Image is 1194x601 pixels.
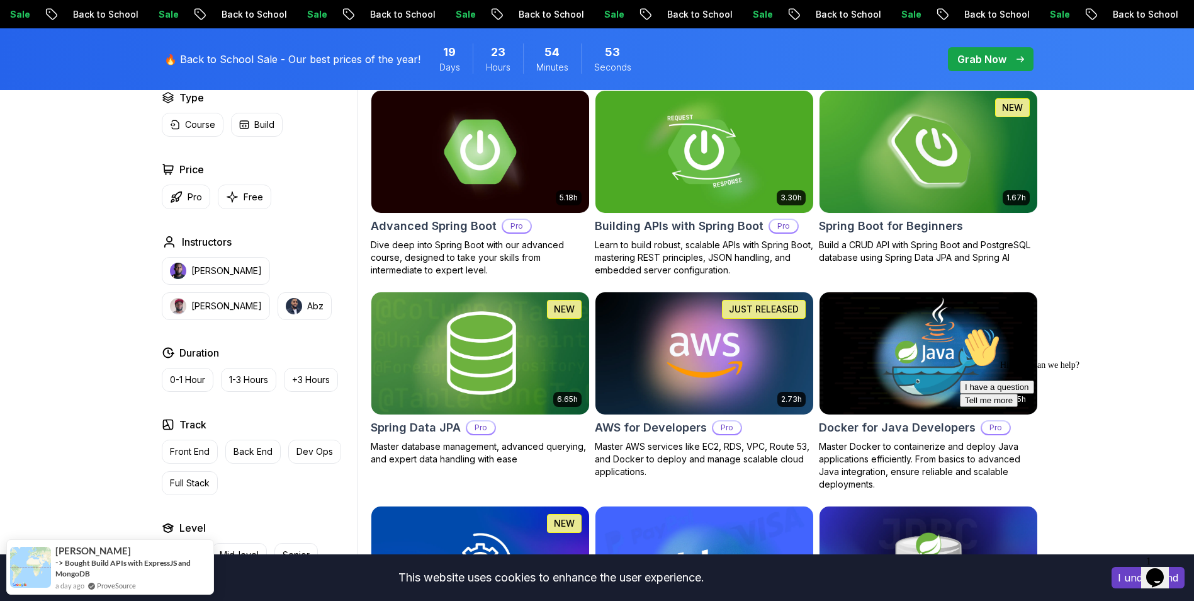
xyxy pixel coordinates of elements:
[55,558,64,568] span: ->
[170,263,186,279] img: instructor img
[55,546,131,556] span: [PERSON_NAME]
[536,61,568,74] span: Minutes
[1002,101,1023,114] p: NEW
[371,292,589,415] img: Spring Data JPA card
[5,58,79,71] button: I have a question
[605,43,620,61] span: 53 Seconds
[225,440,281,464] button: Back End
[439,61,460,74] span: Days
[179,417,206,432] h2: Track
[371,217,497,235] h2: Advanced Spring Boot
[205,8,290,21] p: Back to School
[9,564,1093,592] div: This website uses cookies to enhance the user experience.
[713,421,741,434] p: Pro
[1096,8,1181,21] p: Back to School
[170,298,186,314] img: instructor img
[179,162,204,177] h2: Price
[254,118,274,131] p: Build
[736,8,776,21] p: Sale
[231,113,283,137] button: Build
[587,8,628,21] p: Sale
[278,292,332,320] button: instructor imgAbz
[799,8,884,21] p: Back to School
[947,8,1033,21] p: Back to School
[595,292,814,478] a: AWS for Developers card2.73hJUST RELEASEDAWS for DevelopersProMaster AWS services like EC2, RDS, ...
[1112,567,1185,588] button: Accept cookies
[162,113,223,137] button: Course
[443,43,456,61] span: 19 Days
[371,292,590,466] a: Spring Data JPA card6.65hNEWSpring Data JPAProMaster database management, advanced querying, and ...
[780,193,802,203] p: 3.30h
[595,90,814,277] a: Building APIs with Spring Boot card3.30hBuilding APIs with Spring BootProLearn to build robust, s...
[220,549,259,561] p: Mid-level
[162,292,270,320] button: instructor img[PERSON_NAME]
[55,580,84,591] span: a day ago
[179,520,206,535] h2: Level
[292,374,330,386] p: +3 Hours
[819,419,976,437] h2: Docker for Java Developers
[371,90,590,277] a: Advanced Spring Boot card5.18hAdvanced Spring BootProDive deep into Spring Boot with our advanced...
[244,191,263,203] p: Free
[595,239,814,277] p: Learn to build robust, scalable APIs with Spring Boot, mastering REST principles, JSON handling, ...
[290,8,330,21] p: Sale
[729,303,799,316] p: JUST RELEASED
[371,419,461,437] h2: Spring Data JPA
[191,300,262,312] p: [PERSON_NAME]
[234,445,273,458] p: Back End
[286,298,302,314] img: instructor img
[371,91,589,213] img: Advanced Spring Boot card
[179,345,219,360] h2: Duration
[5,71,63,84] button: Tell me more
[814,88,1042,215] img: Spring Boot for Beginners card
[179,90,204,105] h2: Type
[162,257,270,285] button: instructor img[PERSON_NAME]
[221,368,276,392] button: 1-3 Hours
[307,300,324,312] p: Abz
[185,118,215,131] p: Course
[1033,8,1073,21] p: Sale
[502,8,587,21] p: Back to School
[595,440,814,478] p: Master AWS services like EC2, RDS, VPC, Route 53, and Docker to deploy and manage scalable cloud ...
[162,368,213,392] button: 0-1 Hour
[170,374,205,386] p: 0-1 Hour
[371,239,590,277] p: Dive deep into Spring Boot with our advanced course, designed to take your skills from intermedia...
[595,292,813,415] img: AWS for Developers card
[544,43,560,61] span: 54 Minutes
[781,394,802,404] p: 2.73h
[595,217,763,235] h2: Building APIs with Spring Boot
[170,477,210,489] p: Full Stack
[491,43,505,61] span: 23 Hours
[296,445,333,458] p: Dev Ops
[5,5,232,84] div: 👋Hi! How can we help?I have a questionTell me more
[162,185,210,209] button: Pro
[650,8,736,21] p: Back to School
[554,517,575,530] p: NEW
[819,239,1038,264] p: Build a CRUD API with Spring Boot and PostgreSQL database using Spring Data JPA and Spring AI
[770,220,797,232] p: Pro
[182,234,232,249] h2: Instructors
[595,419,707,437] h2: AWS for Developers
[284,368,338,392] button: +3 Hours
[557,394,578,404] p: 6.65h
[486,61,510,74] span: Hours
[371,440,590,466] p: Master database management, advanced querying, and expert data handling with ease
[819,217,963,235] h2: Spring Boot for Beginners
[884,8,925,21] p: Sale
[554,303,575,316] p: NEW
[819,90,1038,264] a: Spring Boot for Beginners card1.67hNEWSpring Boot for BeginnersBuild a CRUD API with Spring Boot ...
[288,440,341,464] button: Dev Ops
[594,61,631,74] span: Seconds
[819,292,1038,491] a: Docker for Java Developers card1.45hDocker for Java DevelopersProMaster Docker to containerize an...
[188,191,202,203] p: Pro
[170,445,210,458] p: Front End
[467,421,495,434] p: Pro
[142,8,182,21] p: Sale
[191,265,262,277] p: [PERSON_NAME]
[957,52,1006,67] p: Grab Now
[560,193,578,203] p: 5.18h
[162,440,218,464] button: Front End
[353,8,439,21] p: Back to School
[274,543,318,567] button: Senior
[5,5,45,45] img: :wave:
